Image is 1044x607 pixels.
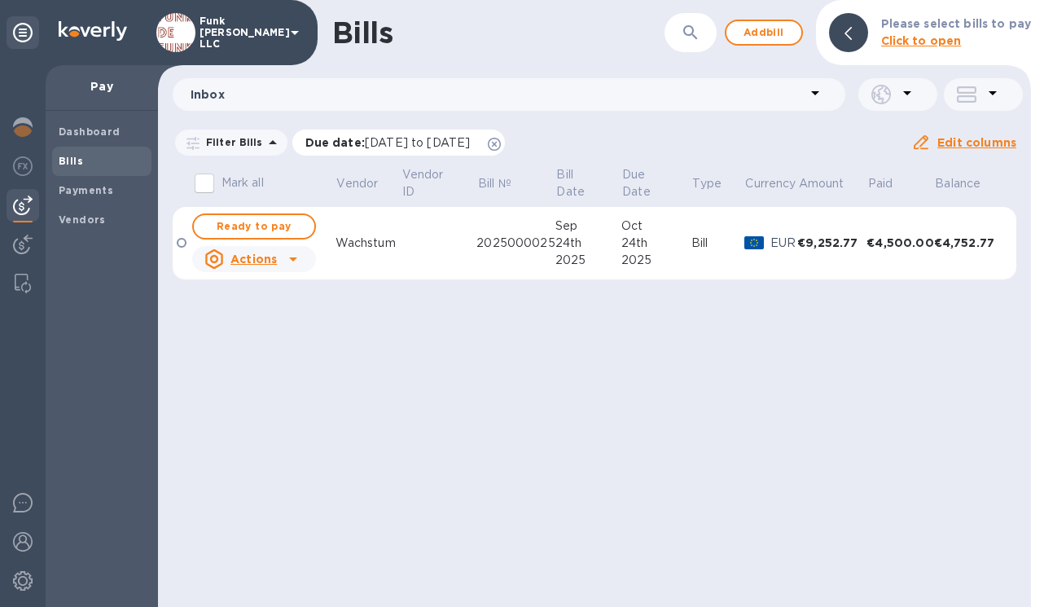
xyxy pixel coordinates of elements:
[478,175,511,192] p: Bill №
[59,21,127,41] img: Logo
[59,125,121,138] b: Dashboard
[402,166,476,200] span: Vendor ID
[866,235,933,251] div: €4,500.00
[7,16,39,49] div: Unpin categories
[332,15,393,50] h1: Bills
[935,175,980,192] p: Balance
[881,34,962,47] b: Click to open
[336,175,399,192] span: Vendor
[868,175,893,192] p: Paid
[200,15,281,50] p: Funk [PERSON_NAME] LLC
[691,235,744,252] div: Bill
[336,235,401,252] div: Wachstum
[745,175,796,192] p: Currency
[868,175,915,192] span: Paid
[59,78,145,95] p: Pay
[556,166,619,200] span: Bill Date
[797,235,866,251] div: €9,252.77
[937,136,1016,149] u: Edit columns
[621,252,691,269] div: 2025
[621,235,691,252] div: 24th
[207,217,301,236] span: Ready to pay
[692,175,722,192] p: Type
[192,213,316,240] button: Ready to pay
[230,253,277,266] u: Actions
[200,135,263,149] p: Filter Bills
[799,175,844,192] p: Amount
[305,134,479,151] p: Due date :
[59,213,106,226] b: Vendors
[365,136,470,149] span: [DATE] to [DATE]
[476,235,555,252] div: 2025000025
[739,23,788,42] span: Add bill
[478,175,533,192] span: Bill №
[292,130,506,156] div: Due date:[DATE] to [DATE]
[725,20,803,46] button: Addbill
[13,156,33,176] img: Foreign exchange
[555,252,621,269] div: 2025
[556,166,598,200] p: Bill Date
[555,218,621,235] div: Sep
[336,175,378,192] p: Vendor
[881,17,1031,30] b: Please select bills to pay
[622,166,690,200] span: Due Date
[59,155,83,167] b: Bills
[692,175,743,192] span: Type
[59,184,113,196] b: Payments
[622,166,669,200] p: Due Date
[191,86,805,103] p: Inbox
[402,166,454,200] p: Vendor ID
[222,174,264,191] p: Mark all
[935,175,1002,192] span: Balance
[799,175,866,192] span: Amount
[934,235,1003,251] div: €4,752.77
[770,235,797,252] p: EUR
[555,235,621,252] div: 24th
[621,218,691,235] div: Oct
